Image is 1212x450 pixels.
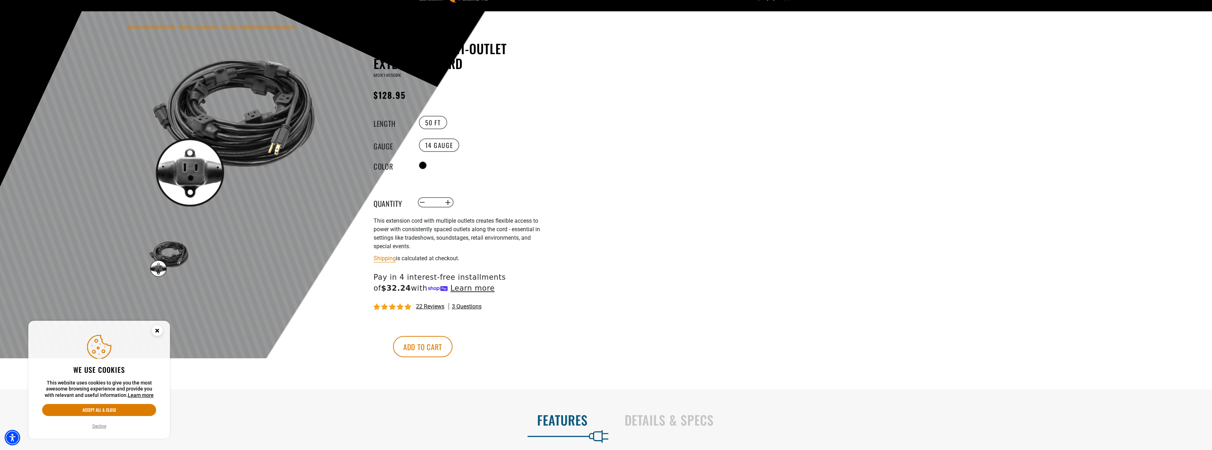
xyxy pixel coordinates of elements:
aside: Cookie Consent [28,321,170,439]
span: › [177,24,178,29]
span: $128.95 [374,89,406,101]
label: 14 Gauge [419,138,460,152]
a: This website uses cookies to give you the most awesome browsing experience and provide you with r... [128,392,154,398]
label: Quantity [374,198,409,207]
a: Bad Ass Extension Cords [127,24,175,29]
a: Return to Collection [180,24,217,29]
legend: Color [374,161,409,170]
p: This website uses cookies to give you the most awesome browsing experience and provide you with r... [42,380,156,399]
a: Shipping [374,255,396,262]
img: black [148,42,319,213]
label: 50 FT [419,116,447,129]
h2: We use cookies [42,365,156,374]
span: MOX14050BK [374,73,401,78]
div: is calculated at checkout. [374,254,547,263]
span: 22 reviews [416,303,444,310]
h2: Details & Specs [625,412,1197,427]
button: Add to cart [393,336,453,357]
span: › [218,24,220,29]
span: 4.95 stars [374,304,412,311]
h2: Features [15,412,588,427]
img: black [148,237,189,278]
span: This extension cord with multiple outlets creates flexible access to power with consistently spac... [374,217,540,250]
button: Accept all & close [42,404,156,416]
legend: Gauge [374,141,409,150]
h1: 52 Foot 11 Multi-Outlet Extension Cord [374,41,547,71]
div: Accessibility Menu [5,430,20,445]
button: Decline [90,423,108,430]
span: 52 Foot 11 Multi-Outlet Extension Cord [221,24,295,29]
span: 3 questions [452,303,482,311]
legend: Length [374,118,409,127]
nav: breadcrumbs [127,22,295,30]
